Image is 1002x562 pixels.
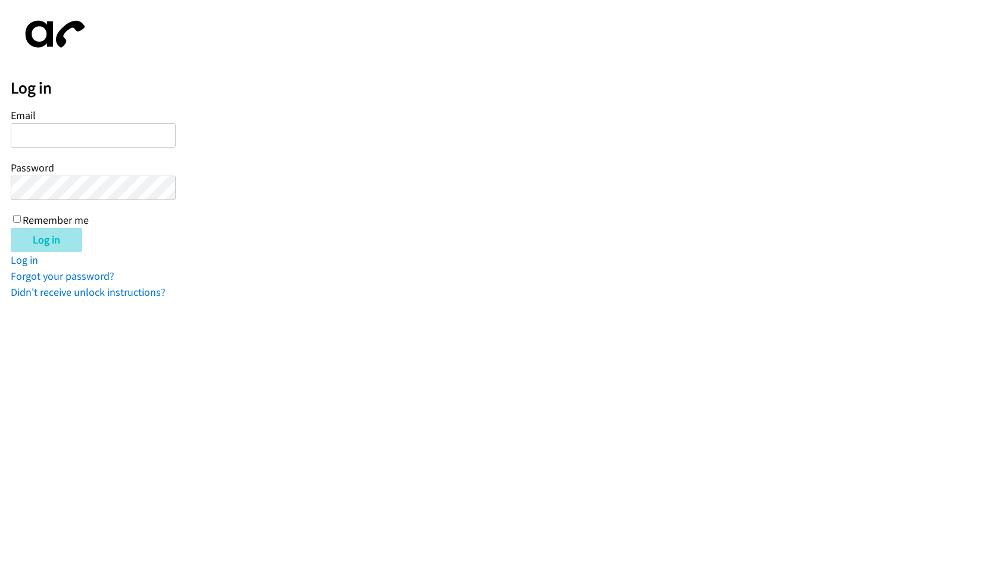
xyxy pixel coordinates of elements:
[11,108,36,122] label: Email
[11,11,94,58] img: aphone-8a226864a2ddd6a5e75d1ebefc011f4aa8f32683c2d82f3fb0802fe031f96514.svg
[11,269,114,283] a: Forgot your password?
[23,213,89,227] label: Remember me
[11,253,38,267] a: Log in
[11,285,166,299] a: Didn't receive unlock instructions?
[11,228,82,252] input: Log in
[11,161,54,174] label: Password
[11,78,1002,98] h2: Log in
